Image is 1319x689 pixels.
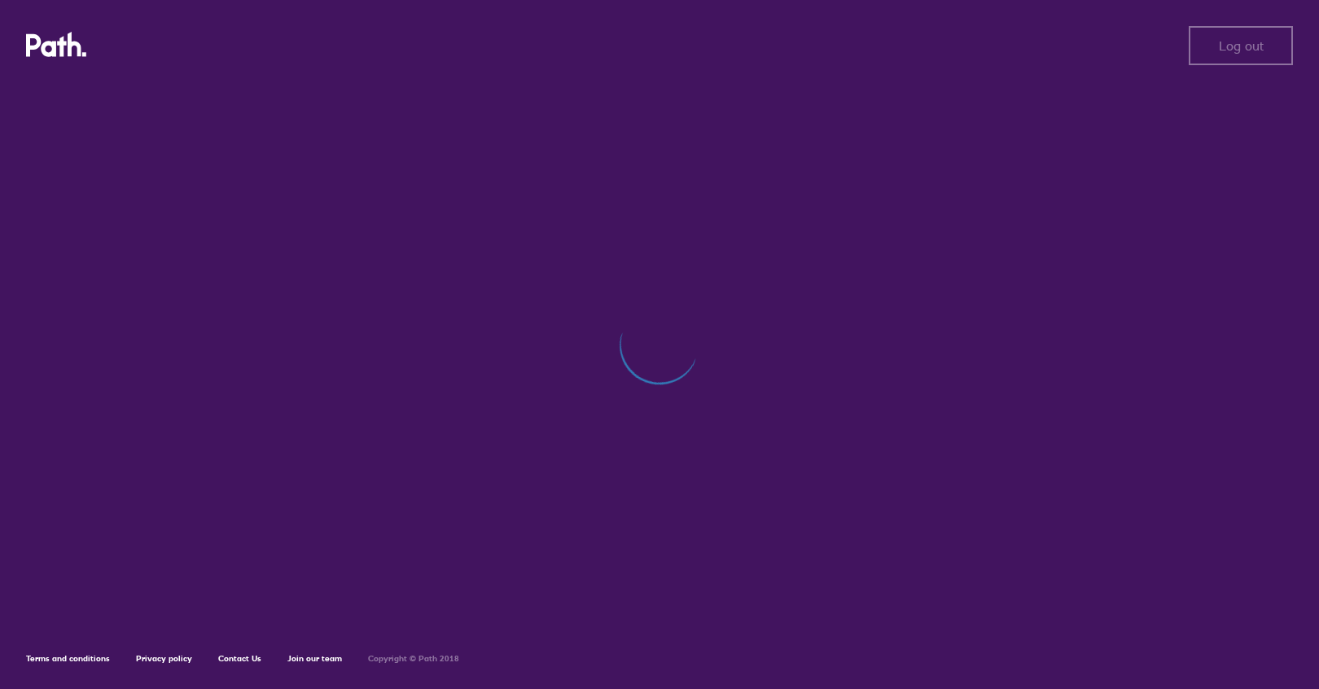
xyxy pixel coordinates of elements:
[1189,26,1293,65] button: Log out
[26,653,110,664] a: Terms and conditions
[368,654,459,664] h6: Copyright © Path 2018
[136,653,192,664] a: Privacy policy
[287,653,342,664] a: Join our team
[218,653,261,664] a: Contact Us
[1219,38,1264,53] span: Log out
